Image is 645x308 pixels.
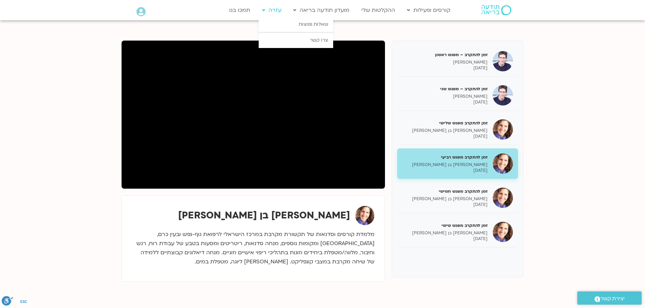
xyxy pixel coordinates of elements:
p: [PERSON_NAME] בן [PERSON_NAME] [402,128,488,134]
p: מלמדת קורסים וסדנאות של תקשורת מקרבת במרכז הישראלי לרפואת גוף-נפש ובעין כרם, [GEOGRAPHIC_DATA] ומ... [132,230,374,266]
p: [DATE] [402,168,488,173]
span: יצירת קשר [600,294,625,303]
img: זמן להתקרב – מפגש ראשון [493,51,513,71]
img: תודעה בריאה [481,5,511,15]
img: זמן להתקרב מפגש שישי [493,222,513,242]
a: מועדון תודעה בריאה [290,4,353,17]
img: זמן להתקרב מפגש חמישי [493,188,513,208]
p: [DATE] [402,134,488,139]
h5: זמן להתקרב מפגש שישי [402,222,488,229]
p: [DATE] [402,99,488,105]
img: זמן להתקרב מפגש שלישי [493,119,513,140]
p: [DATE] [402,236,488,242]
img: זמן להתקרב מפגש רביעי [493,153,513,174]
p: [PERSON_NAME] בן [PERSON_NAME] [402,196,488,202]
p: [DATE] [402,65,488,71]
p: [PERSON_NAME] בן [PERSON_NAME] [402,162,488,168]
img: שאנייה כהן בן חיים [355,206,374,225]
p: [PERSON_NAME] [402,94,488,99]
h5: זמן להתקרב – מפגש שני [402,86,488,92]
a: יצירת קשר [577,291,642,305]
a: תמכו בנו [226,4,254,17]
a: צרו קשר [259,32,333,48]
a: קורסים ופעילות [404,4,454,17]
p: [PERSON_NAME] בן [PERSON_NAME] [402,230,488,236]
p: [DATE] [402,202,488,208]
p: [PERSON_NAME] [402,60,488,65]
strong: [PERSON_NAME] בן [PERSON_NAME] [178,209,350,222]
a: ההקלטות שלי [358,4,399,17]
a: שאלות נפוצות [259,17,333,32]
h5: זמן להתקרב מפגש חמישי [402,188,488,194]
h5: זמן להתקרב מפגש שלישי [402,120,488,126]
h5: זמן להתקרב – מפגש ראשון [402,52,488,58]
img: זמן להתקרב – מפגש שני [493,85,513,105]
h5: זמן להתקרב מפגש רביעי [402,154,488,160]
a: עזרה [259,4,285,17]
